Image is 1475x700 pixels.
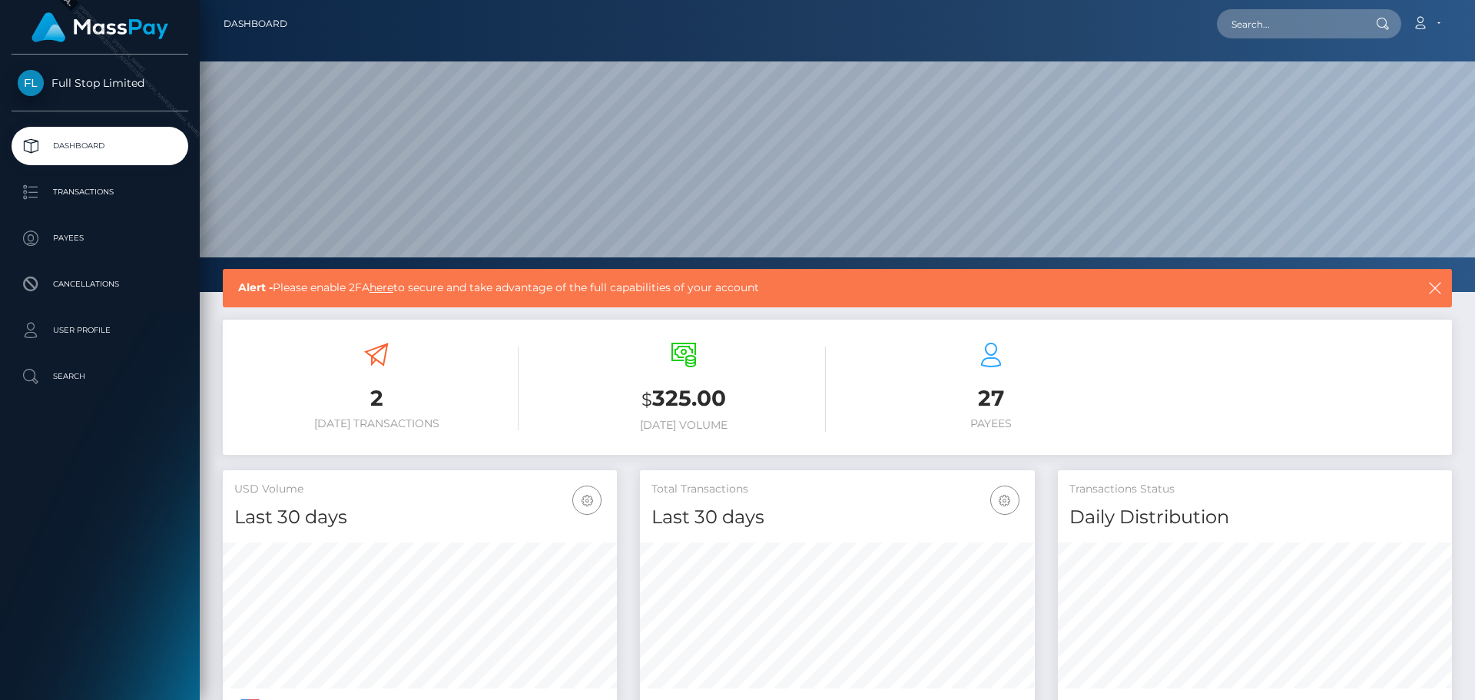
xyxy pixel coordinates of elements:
p: Search [18,365,182,388]
b: Alert - [238,280,273,294]
a: Payees [12,219,188,257]
p: Payees [18,227,182,250]
span: Full Stop Limited [12,76,188,90]
a: here [370,280,393,294]
p: User Profile [18,319,182,342]
a: Cancellations [12,265,188,304]
img: MassPay Logo [31,12,168,42]
h4: Daily Distribution [1069,504,1440,531]
h4: Last 30 days [651,504,1023,531]
h6: [DATE] Volume [542,419,826,432]
small: $ [641,389,652,410]
a: User Profile [12,311,188,350]
h6: Payees [849,417,1133,430]
h3: 27 [849,383,1133,413]
a: Dashboard [224,8,287,40]
a: Transactions [12,173,188,211]
h3: 325.00 [542,383,826,415]
input: Search... [1217,9,1361,38]
a: Search [12,357,188,396]
h6: [DATE] Transactions [234,417,519,430]
h5: Transactions Status [1069,482,1440,497]
a: Dashboard [12,127,188,165]
img: Full Stop Limited [18,70,44,96]
p: Dashboard [18,134,182,158]
h5: Total Transactions [651,482,1023,497]
p: Transactions [18,181,182,204]
span: Please enable 2FA to secure and take advantage of the full capabilities of your account [238,280,1304,296]
h3: 2 [234,383,519,413]
p: Cancellations [18,273,182,296]
h5: USD Volume [234,482,605,497]
h4: Last 30 days [234,504,605,531]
